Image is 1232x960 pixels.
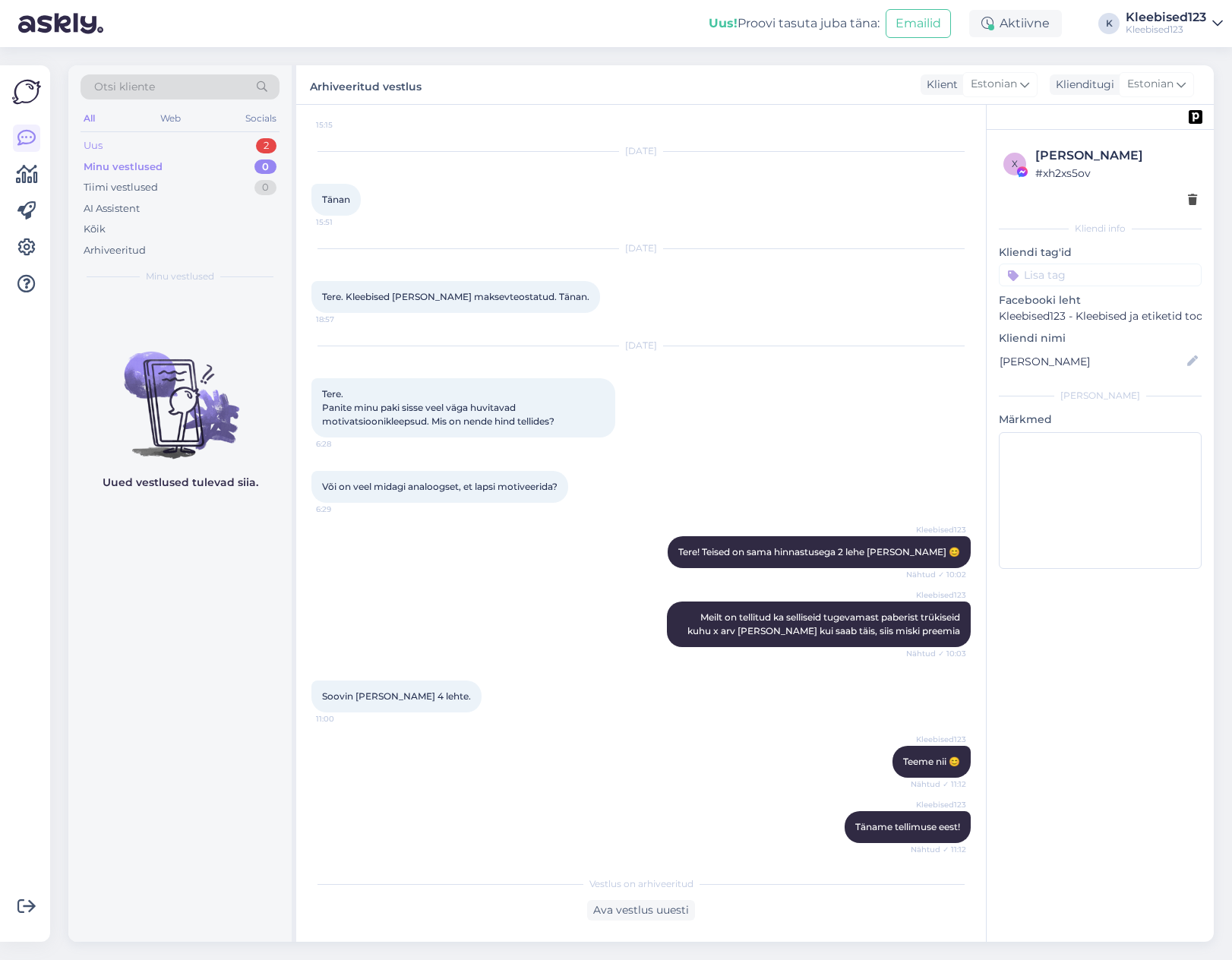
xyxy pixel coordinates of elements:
div: Kleebised123 [1126,11,1206,24]
img: pd [1189,110,1202,124]
span: Tere. Panite minu paki sisse veel väga huvitavad motivatsioonikleepsud. Mis on nende hind tellides? [322,388,554,427]
div: All [81,109,98,128]
div: 0 [254,159,276,175]
span: Meilt on tellitud ka selliseid tugevamast paberist trükiseid kuhu x arv [PERSON_NAME] kui saab tä... [687,611,962,636]
div: Socials [242,109,280,128]
p: Facebooki leht [999,292,1202,308]
div: AI Assistent [84,201,140,216]
span: Nähtud ✓ 10:03 [906,648,966,659]
span: Kleebised123 [909,799,966,810]
span: Tere! Teised on sama hinnastusega 2 lehe [PERSON_NAME] 😊 [678,546,960,557]
img: No chats [68,324,292,461]
p: Kliendi nimi [999,330,1202,346]
div: Kõik [84,222,106,237]
div: Proovi tasuta juba täna: [709,14,880,33]
div: [DATE] [311,144,971,158]
span: Minu vestlused [146,270,214,283]
div: Klient [921,77,958,93]
button: Emailid [886,9,951,38]
div: Web [157,109,184,128]
div: Tiimi vestlused [84,180,158,195]
span: Kleebised123 [909,734,966,745]
div: 0 [254,180,276,195]
div: Uus [84,138,103,153]
div: K [1098,13,1120,34]
span: Kleebised123 [909,589,966,601]
div: Arhiveeritud [84,243,146,258]
span: Täname tellimuse eest! [855,821,960,832]
span: x [1012,158,1018,169]
div: [PERSON_NAME] [1035,147,1197,165]
input: Lisa nimi [1000,353,1184,370]
input: Lisa tag [999,264,1202,286]
span: Otsi kliente [94,79,155,95]
div: [PERSON_NAME] [999,389,1202,403]
span: Tere. Kleebised [PERSON_NAME] maksevteostatud. Tänan. [322,291,589,302]
div: # xh2xs5ov [1035,165,1197,182]
span: Tänan [322,194,350,205]
div: Kleebised123 [1126,24,1206,36]
div: Klienditugi [1050,77,1114,93]
span: 6:29 [316,504,373,515]
label: Arhiveeritud vestlus [310,74,422,95]
img: Askly Logo [12,77,41,106]
p: Uued vestlused tulevad siia. [103,475,258,491]
p: Kleebised123 - Kleebised ja etiketid toodetele ning kleebised autodele. [999,308,1202,324]
span: 15:51 [316,216,373,228]
span: Nähtud ✓ 11:12 [909,844,966,855]
div: Ava vestlus uuesti [587,900,695,921]
span: Või on veel midagi analoogset, et lapsi motiveerida? [322,481,558,492]
span: Estonian [971,76,1017,93]
span: Estonian [1127,76,1174,93]
span: Teeme nii 😊 [903,756,960,767]
span: 11:00 [316,713,373,725]
p: Märkmed [999,412,1202,428]
div: [DATE] [311,242,971,255]
b: Uus! [709,16,738,30]
span: 15:15 [316,119,373,131]
span: Vestlus on arhiveeritud [589,877,693,891]
span: 6:28 [316,438,373,450]
div: Minu vestlused [84,159,163,175]
span: Nähtud ✓ 10:02 [906,569,966,580]
p: Kliendi tag'id [999,245,1202,261]
span: 18:57 [316,314,373,325]
div: Kliendi info [999,222,1202,235]
span: Soovin [PERSON_NAME] 4 lehte. [322,690,471,702]
div: [DATE] [311,339,971,352]
div: Aktiivne [969,10,1062,37]
a: Kleebised123Kleebised123 [1126,11,1223,36]
div: 2 [256,138,276,153]
span: Kleebised123 [909,524,966,535]
span: Nähtud ✓ 11:12 [909,778,966,790]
